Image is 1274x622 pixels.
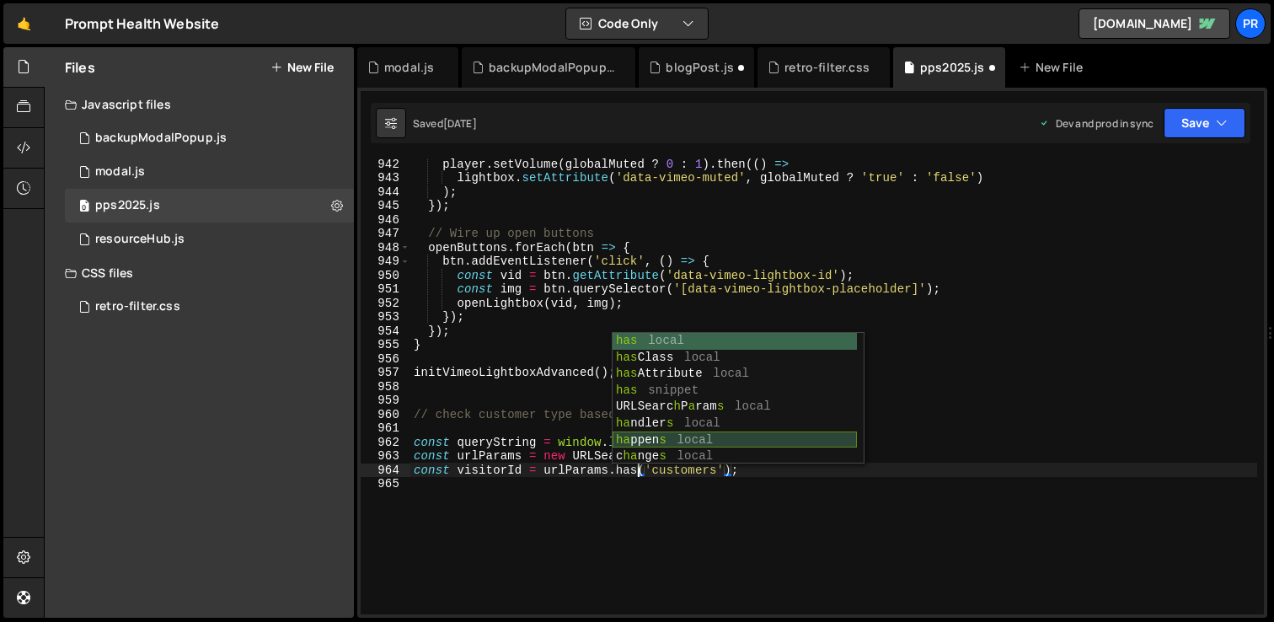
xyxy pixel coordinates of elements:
div: pps2025.js [920,59,985,76]
div: 956 [361,352,410,367]
div: 964 [361,464,410,478]
div: 953 [361,310,410,324]
div: 965 [361,477,410,491]
div: retro-filter.css [784,59,870,76]
div: 16625/45293.js [65,189,354,223]
a: Pr [1235,8,1266,39]
div: [DATE] [443,116,477,131]
div: 942 [361,158,410,172]
button: Save [1164,108,1245,138]
div: 946 [361,213,410,228]
span: 0 [79,201,89,214]
div: pps2025.js [95,198,160,213]
div: 952 [361,297,410,311]
button: Code Only [566,8,708,39]
div: 16625/45859.js [65,223,354,256]
div: 943 [361,171,410,185]
div: 961 [361,421,410,436]
div: retro-filter.css [95,299,180,314]
div: resourceHub.js [95,232,185,247]
div: modal.js [384,59,434,76]
div: 947 [361,227,410,241]
h2: Files [65,58,95,77]
div: 948 [361,241,410,255]
div: 950 [361,269,410,283]
div: 949 [361,255,410,269]
div: blogPost.js [666,59,734,76]
div: 960 [361,408,410,422]
div: 16625/46324.js [65,155,354,189]
a: [DOMAIN_NAME] [1079,8,1230,39]
div: Javascript files [45,88,354,121]
div: backupModalPopup.js [489,59,615,76]
div: 951 [361,282,410,297]
div: 954 [361,324,410,339]
div: 945 [361,199,410,213]
div: 16625/45860.js [65,121,354,155]
button: New File [270,61,334,74]
div: New File [1019,59,1089,76]
div: 955 [361,338,410,352]
a: 🤙 [3,3,45,44]
div: Dev and prod in sync [1039,116,1154,131]
div: 957 [361,366,410,380]
div: Saved [413,116,477,131]
div: CSS files [45,256,354,290]
div: modal.js [95,164,145,180]
div: 963 [361,449,410,464]
div: Prompt Health Website [65,13,219,34]
div: 16625/45443.css [65,290,354,324]
div: 958 [361,380,410,394]
div: 959 [361,394,410,408]
div: backupModalPopup.js [95,131,227,146]
div: 944 [361,185,410,200]
div: 962 [361,436,410,450]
